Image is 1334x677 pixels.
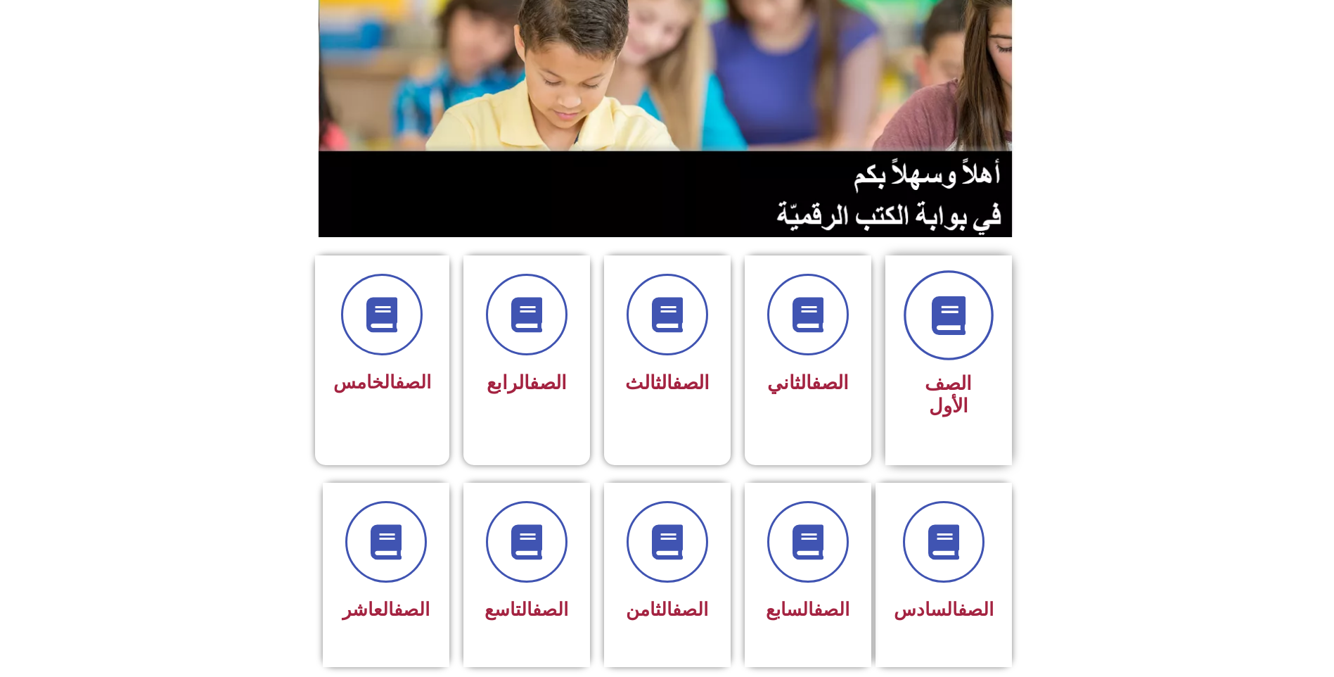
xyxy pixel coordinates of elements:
span: السادس [894,599,994,620]
a: الصف [532,599,568,620]
span: الثامن [626,599,708,620]
span: الثاني [767,372,849,394]
a: الصف [672,372,710,394]
a: الصف [395,372,431,393]
a: الصف [958,599,994,620]
span: الرابع [487,372,567,394]
span: الخامس [333,372,431,393]
a: الصف [394,599,430,620]
a: الصف [672,599,708,620]
span: العاشر [342,599,430,620]
a: الصف [530,372,567,394]
span: السابع [766,599,849,620]
span: الصف الأول [925,372,972,417]
span: التاسع [485,599,568,620]
a: الصف [814,599,849,620]
a: الصف [812,372,849,394]
span: الثالث [625,372,710,394]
